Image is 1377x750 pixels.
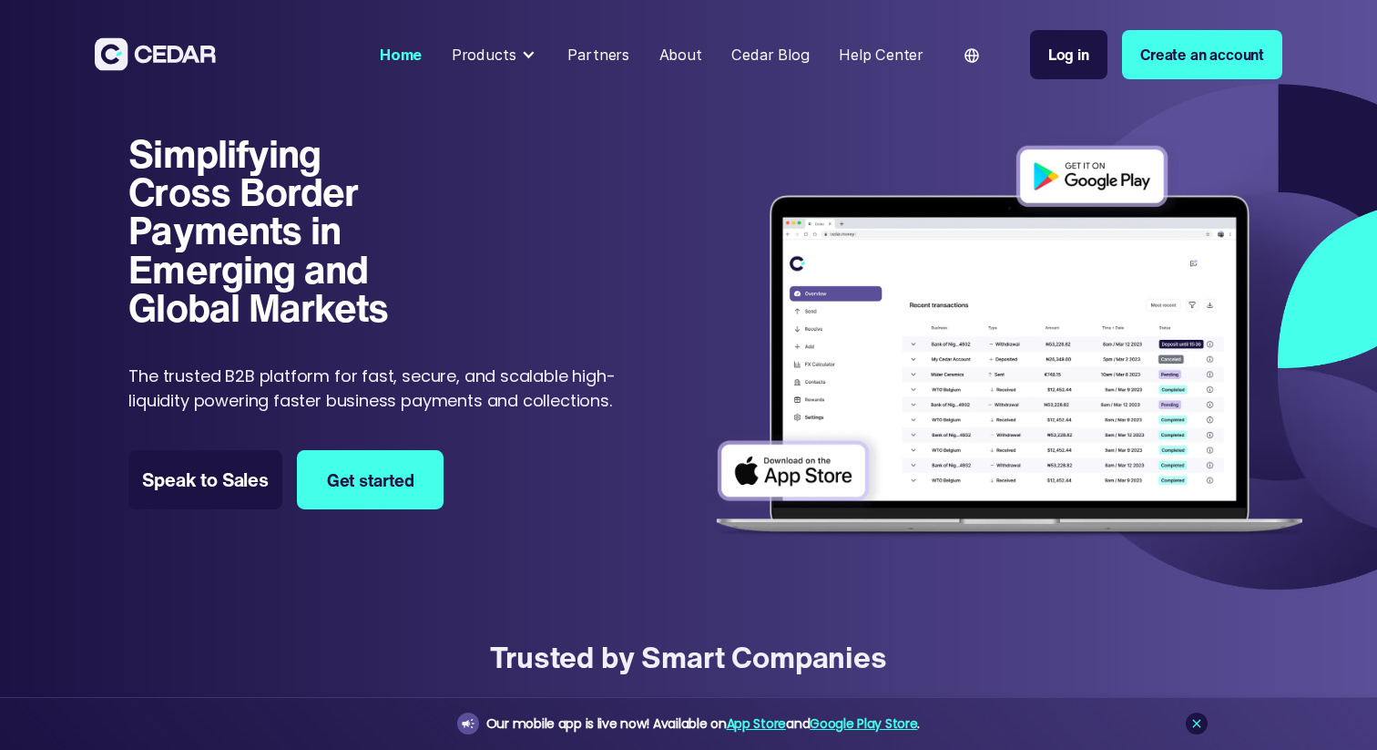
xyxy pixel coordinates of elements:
[444,36,546,73] div: Products
[128,134,429,327] h1: Simplifying Cross Border Payments in Emerging and Global Markets
[1030,30,1107,79] a: Log in
[839,44,923,66] div: Help Center
[1122,30,1282,79] a: Create an account
[724,35,817,75] a: Cedar Blog
[1048,44,1089,66] div: Log in
[651,35,709,75] a: About
[831,35,931,75] a: Help Center
[703,134,1316,551] img: Dashboard of transactions
[380,44,422,66] div: Home
[560,35,637,75] a: Partners
[567,44,629,66] div: Partners
[731,44,809,66] div: Cedar Blog
[128,364,628,413] p: The trusted B2B platform for fast, secure, and scalable high-liquidity powering faster business p...
[659,44,702,66] div: About
[452,44,516,66] div: Products
[964,48,979,63] img: world icon
[297,450,444,509] a: Get started
[128,450,282,509] a: Speak to Sales
[372,35,430,75] a: Home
